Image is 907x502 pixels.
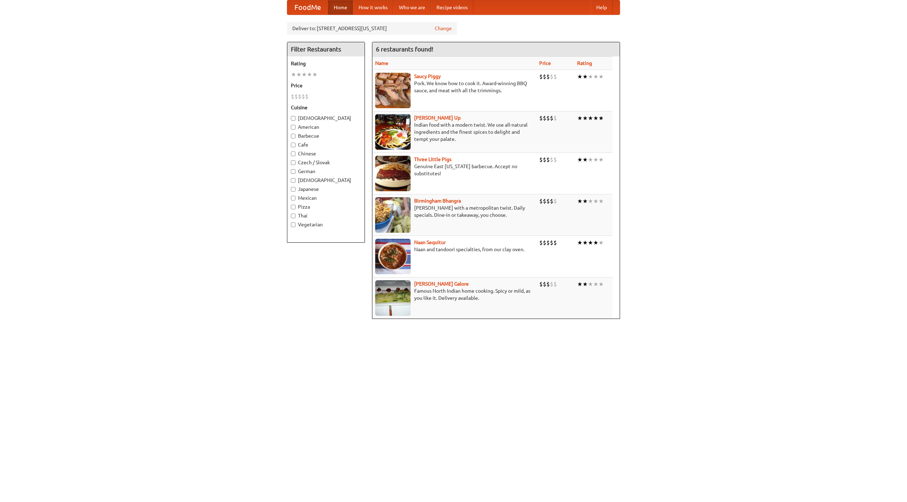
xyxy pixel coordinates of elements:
[591,0,613,15] a: Help
[375,287,534,302] p: Famous North Indian home cooking. Spicy or mild, as you like it. Delivery available.
[582,280,588,288] li: ★
[307,71,312,78] li: ★
[291,93,294,100] li: $
[588,156,593,164] li: ★
[291,141,361,148] label: Cafe
[291,178,295,183] input: [DEMOGRAPHIC_DATA]
[291,151,295,156] input: Chinese
[577,280,582,288] li: ★
[291,212,361,219] label: Thai
[414,239,446,245] a: Naan Sequitur
[550,114,553,122] li: $
[298,93,302,100] li: $
[582,73,588,81] li: ★
[291,160,295,165] input: Czech / Slovak
[593,239,598,247] li: ★
[291,186,361,193] label: Japanese
[577,114,582,122] li: ★
[543,239,546,247] li: $
[375,197,411,233] img: bhangra.jpg
[598,156,604,164] li: ★
[546,73,550,81] li: $
[593,197,598,205] li: ★
[414,73,441,79] a: Saucy Piggy
[546,197,550,205] li: $
[414,115,461,121] a: [PERSON_NAME] Up
[291,177,361,184] label: [DEMOGRAPHIC_DATA]
[291,150,361,157] label: Chinese
[305,93,309,100] li: $
[577,156,582,164] li: ★
[539,114,543,122] li: $
[553,156,557,164] li: $
[291,169,295,174] input: German
[375,73,411,108] img: saucy.jpg
[312,71,317,78] li: ★
[588,239,593,247] li: ★
[546,114,550,122] li: $
[296,71,302,78] li: ★
[598,239,604,247] li: ★
[553,280,557,288] li: $
[291,125,295,129] input: American
[539,60,551,66] a: Price
[543,156,546,164] li: $
[550,156,553,164] li: $
[550,197,553,205] li: $
[598,114,604,122] li: ★
[588,197,593,205] li: ★
[598,73,604,81] li: ★
[291,104,361,111] h5: Cuisine
[291,60,361,67] h5: Rating
[553,197,557,205] li: $
[294,93,298,100] li: $
[546,280,550,288] li: $
[393,0,431,15] a: Who we are
[291,214,295,218] input: Thai
[593,280,598,288] li: ★
[582,197,588,205] li: ★
[414,156,451,162] b: Three Little Pigs
[287,42,365,56] h4: Filter Restaurants
[593,73,598,81] li: ★
[546,239,550,247] li: $
[543,280,546,288] li: $
[291,196,295,200] input: Mexican
[302,93,305,100] li: $
[577,73,582,81] li: ★
[414,281,469,287] a: [PERSON_NAME] Galore
[593,156,598,164] li: ★
[431,0,473,15] a: Recipe videos
[543,73,546,81] li: $
[582,114,588,122] li: ★
[588,280,593,288] li: ★
[582,156,588,164] li: ★
[291,203,361,210] label: Pizza
[588,114,593,122] li: ★
[577,239,582,247] li: ★
[550,280,553,288] li: $
[328,0,353,15] a: Home
[539,280,543,288] li: $
[593,114,598,122] li: ★
[291,143,295,147] input: Cafe
[543,197,546,205] li: $
[414,198,461,204] a: Birmingham Bhangra
[291,71,296,78] li: ★
[291,82,361,89] h5: Price
[291,194,361,202] label: Mexican
[539,73,543,81] li: $
[543,114,546,122] li: $
[550,239,553,247] li: $
[291,159,361,166] label: Czech / Slovak
[375,280,411,316] img: currygalore.jpg
[291,134,295,138] input: Barbecue
[291,115,361,122] label: [DEMOGRAPHIC_DATA]
[588,73,593,81] li: ★
[353,0,393,15] a: How it works
[375,156,411,191] img: littlepigs.jpg
[553,239,557,247] li: $
[553,114,557,122] li: $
